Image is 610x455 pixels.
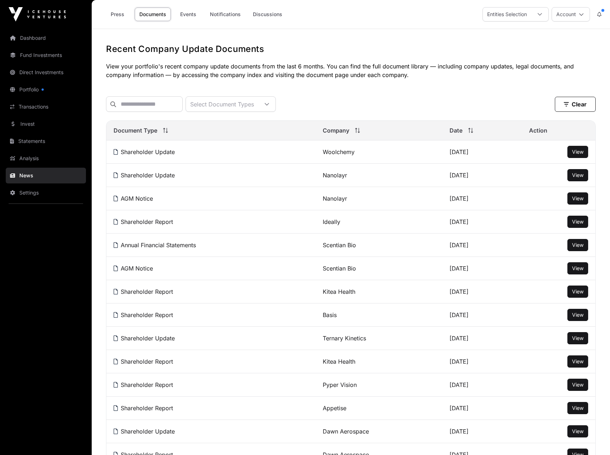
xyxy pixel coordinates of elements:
[6,30,86,46] a: Dashboard
[572,382,583,388] span: View
[323,288,355,295] a: Kitea Health
[442,350,522,373] td: [DATE]
[572,381,583,388] a: View
[442,257,522,280] td: [DATE]
[567,379,588,391] button: View
[442,327,522,350] td: [DATE]
[572,148,583,155] a: View
[323,126,349,135] span: Company
[323,311,337,318] a: Basis
[6,185,86,201] a: Settings
[9,7,66,21] img: Icehouse Ventures Logo
[572,172,583,179] a: View
[114,428,175,435] a: Shareholder Update
[555,97,596,112] button: Clear
[114,241,196,249] a: Annual Financial Statements
[442,234,522,257] td: [DATE]
[248,8,287,21] a: Discussions
[6,64,86,80] a: Direct Investments
[323,265,356,272] a: Scentian Bio
[442,420,522,443] td: [DATE]
[442,280,522,303] td: [DATE]
[574,421,610,455] iframe: Chat Widget
[442,140,522,164] td: [DATE]
[483,8,531,21] div: Entities Selection
[567,262,588,274] button: View
[572,335,583,341] span: View
[567,239,588,251] button: View
[114,311,173,318] a: Shareholder Report
[114,195,153,202] a: AGM Notice
[114,288,173,295] a: Shareholder Report
[572,172,583,178] span: View
[323,358,355,365] a: Kitea Health
[567,192,588,205] button: View
[442,397,522,420] td: [DATE]
[114,172,175,179] a: Shareholder Update
[103,8,132,21] a: Press
[572,195,583,201] span: View
[114,148,175,155] a: Shareholder Update
[6,47,86,63] a: Fund Investments
[323,172,347,179] a: Nanolayr
[6,133,86,149] a: Statements
[6,168,86,183] a: News
[323,335,366,342] a: Ternary Kinetics
[572,149,583,155] span: View
[572,288,583,295] a: View
[174,8,202,21] a: Events
[572,195,583,202] a: View
[572,311,583,318] a: View
[114,381,173,388] a: Shareholder Report
[572,358,583,365] a: View
[114,358,173,365] a: Shareholder Report
[567,146,588,158] button: View
[567,425,588,437] button: View
[323,218,340,225] a: Ideally
[323,404,346,412] a: Appetise
[6,82,86,97] a: Portfolio
[6,99,86,115] a: Transactions
[186,97,258,111] div: Select Document Types
[572,405,583,411] span: View
[442,373,522,397] td: [DATE]
[114,265,153,272] a: AGM Notice
[135,8,171,21] a: Documents
[442,164,522,187] td: [DATE]
[572,265,583,271] span: View
[572,404,583,412] a: View
[567,402,588,414] button: View
[442,210,522,234] td: [DATE]
[323,148,355,155] a: Woolchemy
[567,286,588,298] button: View
[323,195,347,202] a: Nanolayr
[572,241,583,249] a: View
[572,288,583,294] span: View
[323,381,357,388] a: Pyper Vision
[450,126,462,135] span: Date
[567,355,588,368] button: View
[552,7,590,21] button: Account
[572,335,583,342] a: View
[572,428,583,434] span: View
[572,265,583,272] a: View
[323,241,356,249] a: Scentian Bio
[442,303,522,327] td: [DATE]
[106,62,596,79] p: View your portfolio's recent company update documents from the last 6 months. You can find the fu...
[572,218,583,225] a: View
[114,218,173,225] a: Shareholder Report
[567,216,588,228] button: View
[572,219,583,225] span: View
[6,116,86,132] a: Invest
[6,150,86,166] a: Analysis
[114,335,175,342] a: Shareholder Update
[114,126,157,135] span: Document Type
[114,404,173,412] a: Shareholder Report
[567,332,588,344] button: View
[106,43,596,55] h1: Recent Company Update Documents
[572,428,583,435] a: View
[205,8,245,21] a: Notifications
[323,428,369,435] a: Dawn Aerospace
